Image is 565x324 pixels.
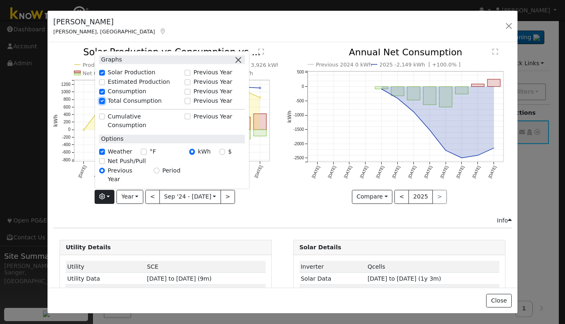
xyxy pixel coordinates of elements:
[66,285,145,297] td: Rate Schedule
[439,87,452,107] rect: onclick=""
[299,261,366,273] td: Inverter
[311,165,320,179] text: [DATE]
[368,275,441,282] span: [DATE] to [DATE] (1y 3m)
[487,165,497,179] text: [DATE]
[185,98,190,104] input: Previous Year
[99,79,105,85] input: Estimated Production
[296,99,304,103] text: -500
[99,114,105,120] input: Cumulative Consumption
[64,112,71,117] text: 400
[471,84,484,87] rect: onclick=""
[108,147,132,156] label: Weather
[99,89,105,95] input: Consumption
[108,87,146,96] label: Consumption
[99,149,105,155] input: Weather
[476,154,480,157] circle: onclick=""
[287,111,292,123] text: kWh
[299,273,366,285] td: Solar Data
[99,168,105,173] input: Previous Year
[108,69,155,77] label: Solar Production
[327,165,336,179] text: [DATE]
[259,49,264,55] text: 
[254,114,266,130] rect: onclick=""
[68,128,71,132] text: 0
[108,112,180,130] label: Cumulative Consumption
[380,88,383,91] circle: onclick=""
[379,61,461,68] text: 2025 -2,149 kWh [ +100.0% ]
[154,168,159,173] input: Period
[185,89,190,95] input: Previous Year
[108,157,146,166] label: Net Push/Pull
[368,287,387,294] span: [DATE]
[407,87,420,100] rect: onclick=""
[61,90,71,95] text: 1000
[428,128,431,132] circle: onclick=""
[412,110,415,114] circle: onclick=""
[141,149,147,155] input: °F
[359,165,368,179] text: [DATE]
[407,165,417,179] text: [DATE]
[185,114,190,120] input: Previous Year
[455,87,468,94] rect: onclick=""
[316,61,372,68] text: Previous 2024 0 kWh
[53,28,155,35] span: [PERSON_NAME], [GEOGRAPHIC_DATA]
[259,97,261,99] circle: onclick=""
[194,87,233,96] label: Previous Year
[497,216,512,225] div: Info
[99,98,105,104] input: Total Consumption
[116,190,143,204] button: Year
[301,84,304,89] text: 0
[471,165,481,179] text: [DATE]
[194,97,233,105] label: Previous Year
[147,275,211,282] span: [DATE] to [DATE] (9m)
[145,190,160,204] button: <
[391,165,401,179] text: [DATE]
[299,244,341,251] strong: Solar Details
[375,165,385,179] text: [DATE]
[439,165,449,179] text: [DATE]
[396,97,399,100] circle: onclick=""
[83,47,261,58] text: Solar Production vs Consumption vs ...
[185,70,190,76] input: Previous Year
[293,113,304,118] text: -1000
[368,263,385,270] span: ID: 562, authorized: 10/04/24
[460,156,463,160] circle: onclick=""
[64,105,71,109] text: 600
[299,285,366,297] td: PTO Date
[66,261,145,273] td: Utility
[486,294,511,308] button: Close
[297,70,304,75] text: 500
[108,78,170,87] label: Estimated Production
[219,149,225,155] input: $
[83,62,142,68] text: Production 7,783 kWh
[259,87,261,89] circle: onclick=""
[391,87,404,96] rect: onclick=""
[238,117,251,130] rect: onclick=""
[349,47,462,57] text: Annual Net Consumption
[53,115,59,127] text: kWh
[53,17,166,27] h5: [PERSON_NAME]
[254,165,264,179] text: [DATE]
[198,147,211,156] label: kWh
[62,150,71,155] text: -600
[83,70,162,76] text: Net Consumption -2,149 kWh
[108,166,145,184] label: Previous Year
[162,166,180,175] label: Period
[108,97,162,105] label: Total Consumption
[423,165,433,179] text: [DATE]
[238,130,251,140] rect: onclick=""
[455,165,465,179] text: [DATE]
[228,147,232,156] label: $
[375,87,388,89] rect: onclick=""
[64,97,71,102] text: 800
[254,130,266,136] rect: onclick=""
[343,165,352,179] text: [DATE]
[487,79,500,87] rect: onclick=""
[61,82,71,87] text: 1200
[62,158,71,162] text: -800
[83,129,85,131] circle: onclick=""
[189,149,195,155] input: kWh
[168,70,253,76] text: Peak Production Hour 26.5 kWh
[194,69,233,77] label: Previous Year
[194,78,233,87] label: Previous Year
